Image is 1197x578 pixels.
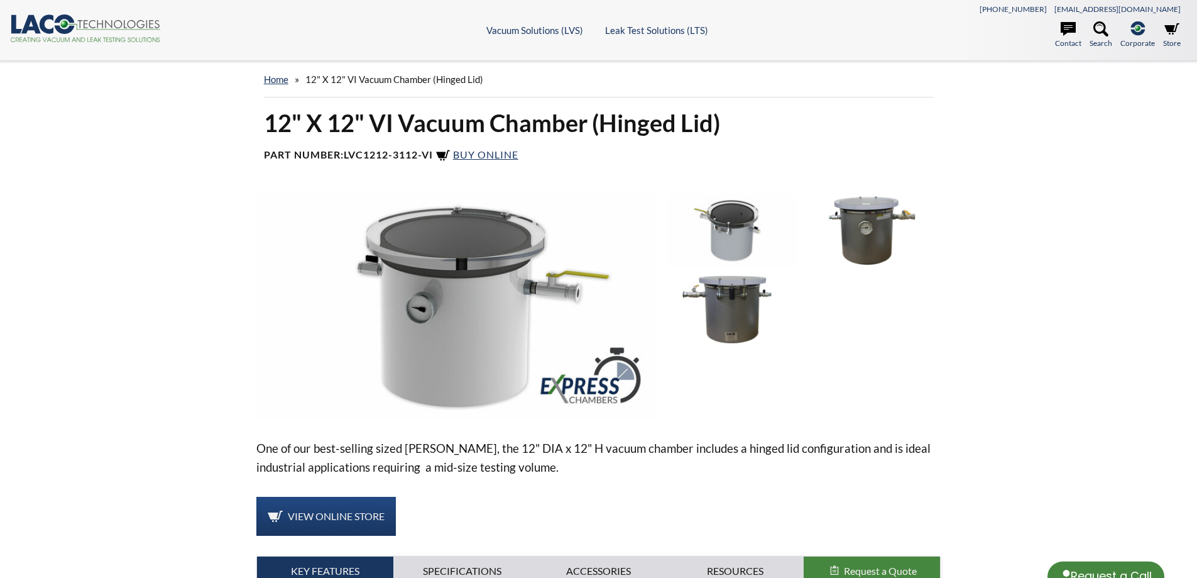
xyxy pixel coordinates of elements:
span: 12" X 12" VI Vacuum Chamber (Hinged Lid) [305,74,483,85]
img: LVC1212-3112-VI Express Chamber, front view [256,194,657,419]
a: [EMAIL_ADDRESS][DOMAIN_NAME] [1054,4,1181,14]
img: LVC1212-3112-VI Hinge View [667,194,797,267]
a: Vacuum Solutions (LVS) [486,25,583,36]
b: LVC1212-3112-VI [344,148,433,160]
img: Vacuum Chamber, front view [804,194,934,267]
a: Search [1090,21,1112,49]
span: View Online Store [288,510,385,522]
a: View Online Store [256,497,396,536]
img: Vacuum Chamber, rear view, door hinges [667,274,797,347]
a: [PHONE_NUMBER] [980,4,1047,14]
h4: Part Number: [264,148,934,164]
p: One of our best-selling sized [PERSON_NAME], the 12" DIA x 12" H vacuum chamber includes a hinged... [256,439,941,477]
a: Contact [1055,21,1081,49]
a: Buy Online [435,148,518,160]
span: Buy Online [453,148,518,160]
a: Leak Test Solutions (LTS) [605,25,708,36]
div: » [264,62,934,97]
a: Store [1163,21,1181,49]
h1: 12" X 12" VI Vacuum Chamber (Hinged Lid) [264,108,934,138]
a: home [264,74,288,85]
span: Request a Quote [844,565,917,577]
span: Corporate [1120,37,1155,49]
